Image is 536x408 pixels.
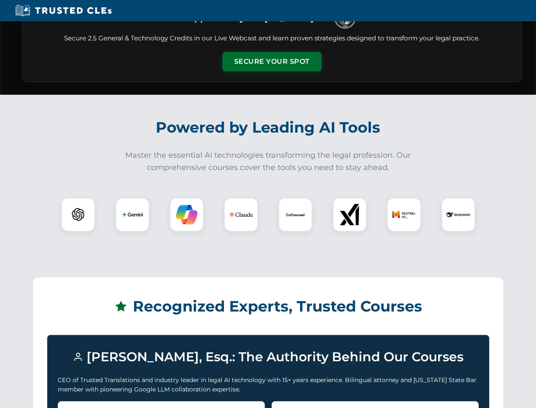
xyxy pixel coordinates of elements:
[446,203,470,227] img: DeepSeek Logo
[441,198,475,232] div: DeepSeek
[278,198,312,232] div: CoCounsel
[229,203,253,227] img: Claude Logo
[170,198,204,232] div: Copilot
[339,204,360,225] img: xAI Logo
[58,375,479,394] p: CEO of Trusted Translations and industry leader in legal AI technology with 15+ years experience....
[122,204,143,225] img: Gemini Logo
[13,4,114,17] img: Trusted CLEs
[47,292,489,321] h2: Recognized Experts, Trusted Courses
[387,198,421,232] div: Mistral AI
[333,198,367,232] div: xAI
[66,202,90,227] img: ChatGPT Logo
[224,198,258,232] div: Claude
[61,198,95,232] div: ChatGPT
[58,346,479,368] h3: [PERSON_NAME], Esq.: The Authority Behind Our Courses
[115,198,149,232] div: Gemini
[392,203,416,227] img: Mistral AI Logo
[285,204,306,225] img: CoCounsel Logo
[120,149,417,174] p: Master the essential AI technologies transforming the legal profession. Our comprehensive courses...
[176,204,197,225] img: Copilot Logo
[33,113,503,142] h2: Powered by Leading AI Tools
[33,34,511,43] p: Secure 2.5 General & Technology Credits in our Live Webcast and learn proven strategies designed ...
[222,52,322,71] button: Secure Your Spot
